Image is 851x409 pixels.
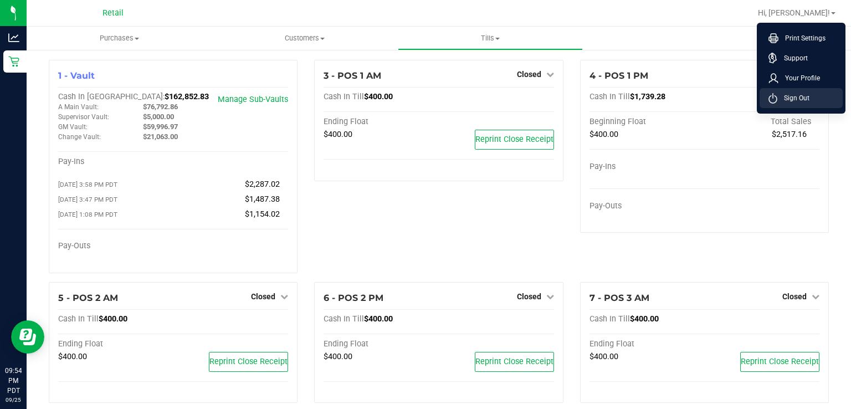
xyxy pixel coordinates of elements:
[324,92,364,101] span: Cash In Till
[27,27,212,50] a: Purchases
[143,103,178,111] span: $76,792.86
[58,113,109,121] span: Supervisor Vault:
[58,314,99,324] span: Cash In Till
[517,292,541,301] span: Closed
[398,27,583,50] a: Tills
[143,122,178,131] span: $59,996.97
[364,92,393,101] span: $400.00
[589,314,630,324] span: Cash In Till
[589,130,618,139] span: $400.00
[58,133,101,141] span: Change Vault:
[589,92,630,101] span: Cash In Till
[772,130,807,139] span: $2,517.16
[768,53,838,64] a: Support
[475,352,554,372] button: Reprint Close Receipt
[782,292,807,301] span: Closed
[212,27,398,50] a: Customers
[143,132,178,141] span: $21,063.00
[58,339,173,349] div: Ending Float
[245,209,280,219] span: $1,154.02
[58,241,173,251] div: Pay-Outs
[165,92,209,101] span: $162,852.83
[251,292,275,301] span: Closed
[102,8,124,18] span: Retail
[630,92,665,101] span: $1,739.28
[740,352,819,372] button: Reprint Close Receipt
[8,56,19,67] inline-svg: Retail
[5,396,22,404] p: 09/25
[245,180,280,189] span: $2,287.02
[58,196,117,203] span: [DATE] 3:47 PM PDT
[58,181,117,188] span: [DATE] 3:58 PM PDT
[27,33,212,43] span: Purchases
[589,70,648,81] span: 4 - POS 1 PM
[324,352,352,361] span: $400.00
[589,339,705,349] div: Ending Float
[58,352,87,361] span: $400.00
[58,123,88,131] span: GM Vault:
[475,135,553,144] span: Reprint Close Receipt
[517,70,541,79] span: Closed
[589,201,705,211] div: Pay-Outs
[218,95,288,104] a: Manage Sub-Vaults
[324,117,439,127] div: Ending Float
[704,117,819,127] div: Total Sales
[589,293,649,303] span: 7 - POS 3 AM
[324,70,381,81] span: 3 - POS 1 AM
[5,366,22,396] p: 09:54 PM PDT
[58,211,117,218] span: [DATE] 1:08 PM PDT
[777,93,809,104] span: Sign Out
[143,113,174,121] span: $5,000.00
[741,357,819,366] span: Reprint Close Receipt
[758,8,830,17] span: Hi, [PERSON_NAME]!
[760,88,843,108] li: Sign Out
[630,314,659,324] span: $400.00
[245,195,280,204] span: $1,487.38
[324,293,383,303] span: 6 - POS 2 PM
[778,73,820,84] span: Your Profile
[8,32,19,43] inline-svg: Analytics
[324,314,364,324] span: Cash In Till
[58,92,165,101] span: Cash In [GEOGRAPHIC_DATA]:
[398,33,583,43] span: Tills
[475,130,554,150] button: Reprint Close Receipt
[475,357,553,366] span: Reprint Close Receipt
[11,320,44,354] iframe: Resource center
[589,117,705,127] div: Beginning Float
[58,293,118,303] span: 5 - POS 2 AM
[364,314,393,324] span: $400.00
[209,352,288,372] button: Reprint Close Receipt
[778,33,826,44] span: Print Settings
[209,357,288,366] span: Reprint Close Receipt
[58,157,173,167] div: Pay-Ins
[324,339,439,349] div: Ending Float
[324,130,352,139] span: $400.00
[99,314,127,324] span: $400.00
[58,103,99,111] span: A Main Vault:
[589,162,705,172] div: Pay-Ins
[589,352,618,361] span: $400.00
[213,33,397,43] span: Customers
[58,70,95,81] span: 1 - Vault
[777,53,808,64] span: Support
